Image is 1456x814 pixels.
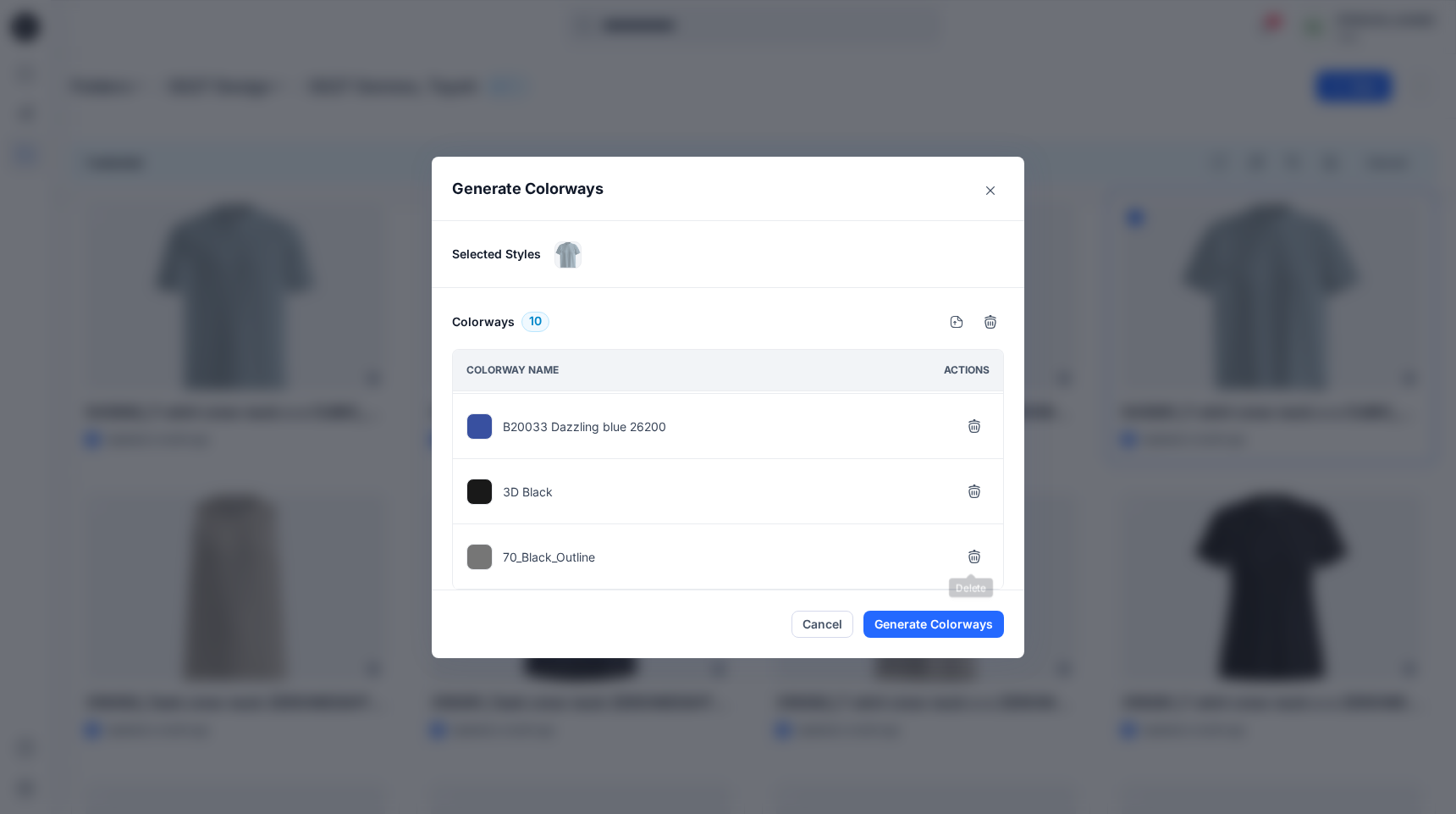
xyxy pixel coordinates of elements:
p: 3D Black [503,483,553,501]
button: Cancel [791,611,853,638]
span: 10 [529,312,542,332]
p: Colorway name [466,362,559,379]
h6: Colorways [452,312,515,332]
p: 70_Black_Outline [503,548,595,566]
p: Actions [944,362,990,379]
p: Selected Styles [452,245,541,263]
button: Close [977,177,1004,204]
img: 543081_T-shirt crew neck s-s CUBIC_SMS_3D [555,242,581,268]
header: Generate Colorways [432,157,1024,220]
p: B20033 Dazzling blue 26200 [503,418,666,435]
button: Generate Colorways [863,611,1004,638]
